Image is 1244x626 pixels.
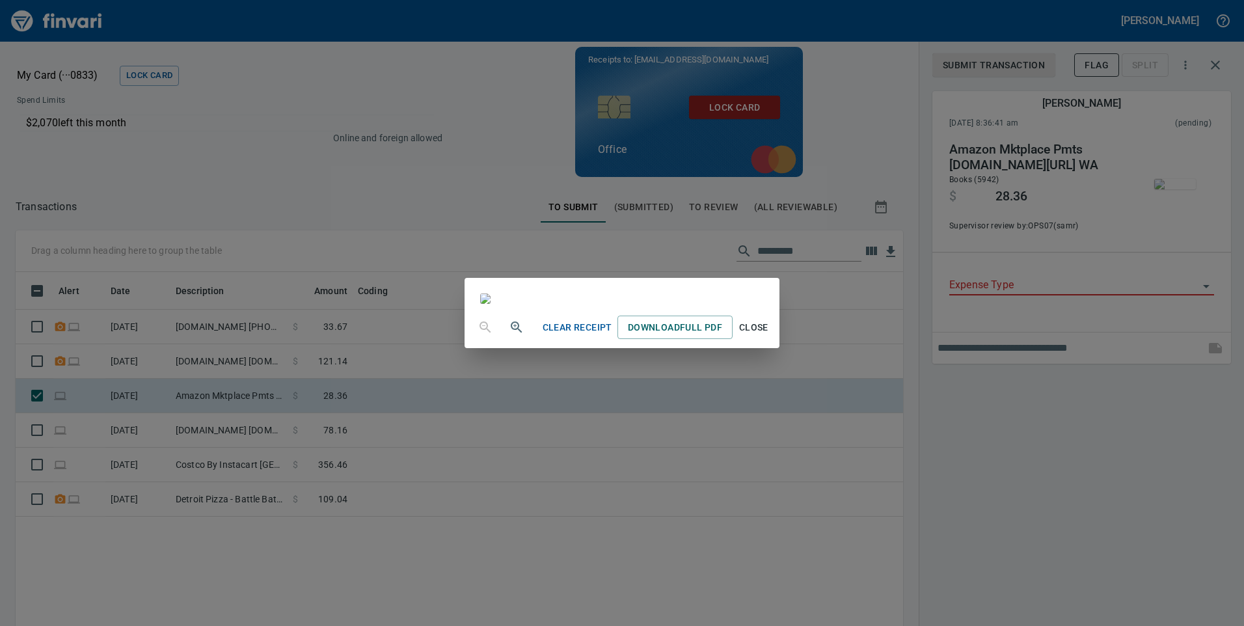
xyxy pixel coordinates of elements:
img: receipts%2Ftapani%2F2025-08-20%2FJzoGOT8oVaeitZ1UdICkDM6BnD42__maq4KRGHMaRqOts4iNxK.jpg [480,293,491,304]
span: Clear Receipt [543,320,612,336]
span: Close [738,320,769,336]
span: Download Full PDF [628,320,722,336]
button: Clear Receipt [537,316,617,340]
button: Close [733,316,774,340]
a: DownloadFull PDF [617,316,733,340]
